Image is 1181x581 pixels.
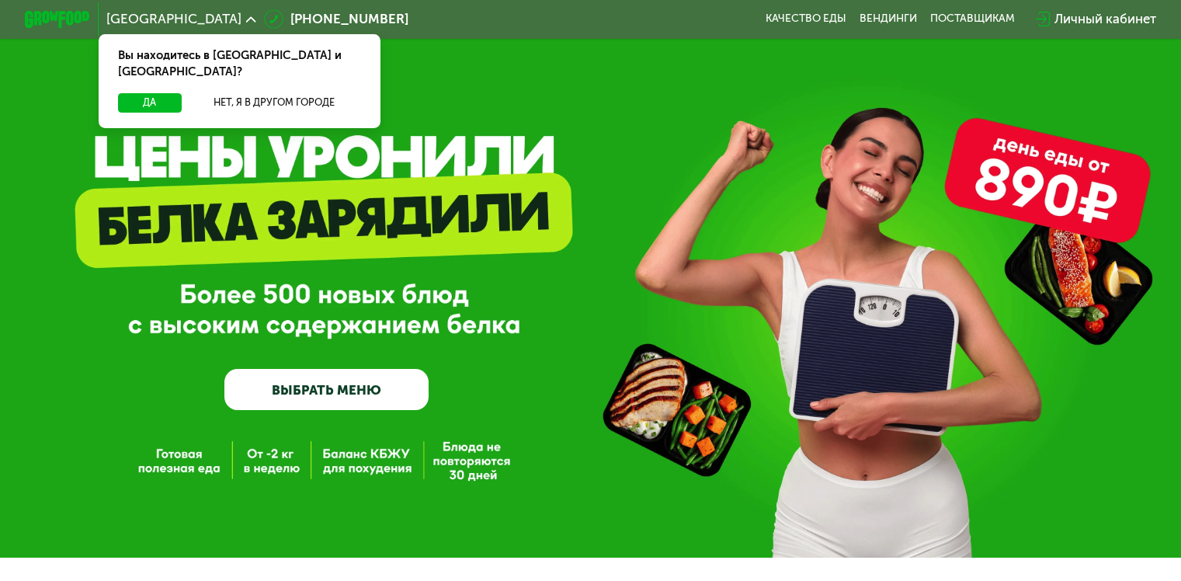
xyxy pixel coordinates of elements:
[860,12,917,26] a: Вендинги
[766,12,846,26] a: Качество еды
[930,12,1015,26] div: поставщикам
[118,93,181,113] button: Да
[99,34,380,93] div: Вы находитесь в [GEOGRAPHIC_DATA] и [GEOGRAPHIC_DATA]?
[106,12,241,26] span: [GEOGRAPHIC_DATA]
[188,93,361,113] button: Нет, я в другом городе
[224,369,429,410] a: ВЫБРАТЬ МЕНЮ
[264,9,408,29] a: [PHONE_NUMBER]
[1054,9,1156,29] div: Личный кабинет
